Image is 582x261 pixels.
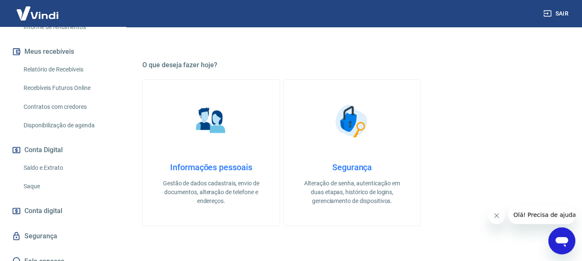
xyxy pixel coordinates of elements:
a: Conta digital [10,202,116,220]
h4: Informações pessoais [156,162,266,172]
button: Meus recebíveis [10,42,116,61]
iframe: Fechar mensagem [488,207,505,224]
a: Saque [20,178,116,195]
img: Informações pessoais [190,100,232,142]
p: Alteração de senha, autenticação em duas etapas, histórico de logins, gerenciamento de dispositivos. [297,179,407,206]
iframe: Mensagem da empresa [508,206,575,224]
h5: O que deseja fazer hoje? [142,61,562,69]
a: Informações pessoaisInformações pessoaisGestão de dados cadastrais, envio de documentos, alteraçã... [142,79,280,226]
button: Sair [542,6,572,21]
a: Contratos com credores [20,98,116,116]
button: Conta Digital [10,141,116,159]
span: Conta digital [24,205,62,217]
a: Disponibilização de agenda [20,117,116,134]
h4: Segurança [297,162,407,172]
span: Olá! Precisa de ajuda? [5,6,71,13]
a: Informe de rendimentos [20,18,116,36]
iframe: Botão para abrir a janela de mensagens [548,227,575,254]
img: Vindi [10,0,65,26]
a: Segurança [10,227,116,245]
p: Gestão de dados cadastrais, envio de documentos, alteração de telefone e endereços. [156,179,266,206]
a: SegurançaSegurançaAlteração de senha, autenticação em duas etapas, histórico de logins, gerenciam... [283,79,421,226]
a: Relatório de Recebíveis [20,61,116,78]
a: Saldo e Extrato [20,159,116,177]
a: Recebíveis Futuros Online [20,79,116,97]
img: Segurança [331,100,373,142]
